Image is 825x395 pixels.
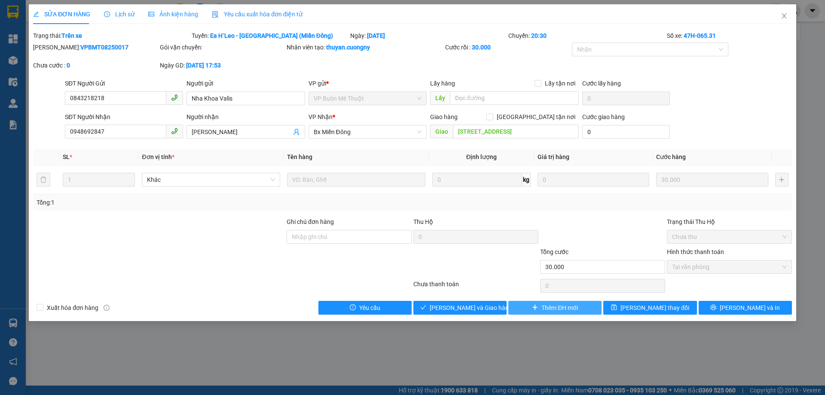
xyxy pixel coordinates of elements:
[148,11,154,17] span: picture
[309,79,427,88] div: VP gửi
[65,112,183,122] div: SĐT Người Nhận
[775,173,788,187] button: plus
[293,129,300,135] span: user-add
[413,301,507,315] button: check[PERSON_NAME] và Giao hàng
[104,11,134,18] span: Lịch sử
[450,91,579,105] input: Dọc đường
[522,173,531,187] span: kg
[148,11,198,18] span: Ảnh kiện hàng
[532,304,538,311] span: plus
[666,31,793,40] div: Số xe:
[287,153,312,160] span: Tên hàng
[493,112,579,122] span: [GEOGRAPHIC_DATA] tận nơi
[104,11,110,17] span: clock-circle
[287,230,412,244] input: Ghi chú đơn hàng
[318,301,412,315] button: exclamation-circleYêu cầu
[147,173,275,186] span: Khác
[538,153,569,160] span: Giá trị hàng
[309,113,333,120] span: VP Nhận
[326,44,370,51] b: thuyan.cuongny
[349,31,508,40] div: Ngày:
[33,43,158,52] div: [PERSON_NAME]:
[37,173,50,187] button: delete
[287,173,425,187] input: VD: Bàn, Ghế
[33,11,90,18] span: SỬA ĐƠN HÀNG
[538,173,649,187] input: 0
[472,44,491,51] b: 30.000
[43,303,102,312] span: Xuất hóa đơn hàng
[420,304,426,311] span: check
[63,153,70,160] span: SL
[430,80,455,87] span: Lấy hàng
[582,113,625,120] label: Cước giao hàng
[7,7,50,38] div: VP Buôn Mê Thuột
[80,44,128,51] b: VPBMT08250017
[656,173,768,187] input: 0
[33,11,39,17] span: edit
[453,125,579,138] input: Dọc đường
[37,198,318,207] div: Tổng: 1
[350,304,356,311] span: exclamation-circle
[531,32,547,39] b: 20:30
[656,153,686,160] span: Cước hàng
[684,32,716,39] b: 47H-065.31
[582,125,670,139] input: Cước giao hàng
[186,79,305,88] div: Người gửi
[466,153,497,160] span: Định lượng
[540,248,568,255] span: Tổng cước
[359,303,380,312] span: Yêu cầu
[445,43,570,52] div: Cước rồi :
[603,301,697,315] button: save[PERSON_NAME] thay đổi
[720,303,780,312] span: [PERSON_NAME] và In
[430,91,450,105] span: Lấy
[667,217,792,227] div: Trạng thái Thu Hộ
[582,92,670,105] input: Cước lấy hàng
[430,125,453,138] span: Giao
[210,32,333,39] b: Ea H`Leo - [GEOGRAPHIC_DATA] (Miền Đông)
[314,126,422,138] span: Bx Miền Đông
[61,32,82,39] b: Trên xe
[507,31,666,40] div: Chuyến:
[56,38,125,50] div: 0938478978
[171,94,178,101] span: phone
[412,279,539,294] div: Chưa thanh toán
[104,305,110,311] span: info-circle
[541,79,579,88] span: Lấy tận nơi
[508,301,602,315] button: plusThêm ĐH mới
[33,61,158,70] div: Chưa cước :
[191,31,349,40] div: Tuyến:
[56,7,125,28] div: VP An Sương
[32,31,191,40] div: Trạng thái:
[56,8,76,17] span: Nhận:
[287,218,334,225] label: Ghi chú đơn hàng
[55,55,65,64] span: CC
[287,43,443,52] div: Nhân viên tạo:
[160,61,285,70] div: Ngày GD:
[212,11,219,18] img: icon
[667,248,724,255] label: Hình thức thanh toán
[710,304,716,311] span: printer
[430,113,458,120] span: Giao hàng
[699,301,792,315] button: printer[PERSON_NAME] và In
[611,304,617,311] span: save
[541,303,578,312] span: Thêm ĐH mới
[620,303,689,312] span: [PERSON_NAME] thay đổi
[672,230,787,243] span: Chưa thu
[430,303,512,312] span: [PERSON_NAME] và Giao hàng
[186,112,305,122] div: Người nhận
[772,4,796,28] button: Close
[67,62,70,69] b: 0
[672,260,787,273] span: Tại văn phòng
[160,43,285,52] div: Gói vận chuyển:
[314,92,422,105] span: VP Buôn Mê Thuột
[142,153,174,160] span: Đơn vị tính
[367,32,385,39] b: [DATE]
[413,218,433,225] span: Thu Hộ
[65,79,183,88] div: SĐT Người Gửi
[7,8,21,17] span: Gửi:
[56,28,125,38] div: [PERSON_NAME]
[582,80,621,87] label: Cước lấy hàng
[781,12,788,19] span: close
[171,128,178,135] span: phone
[212,11,302,18] span: Yêu cầu xuất hóa đơn điện tử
